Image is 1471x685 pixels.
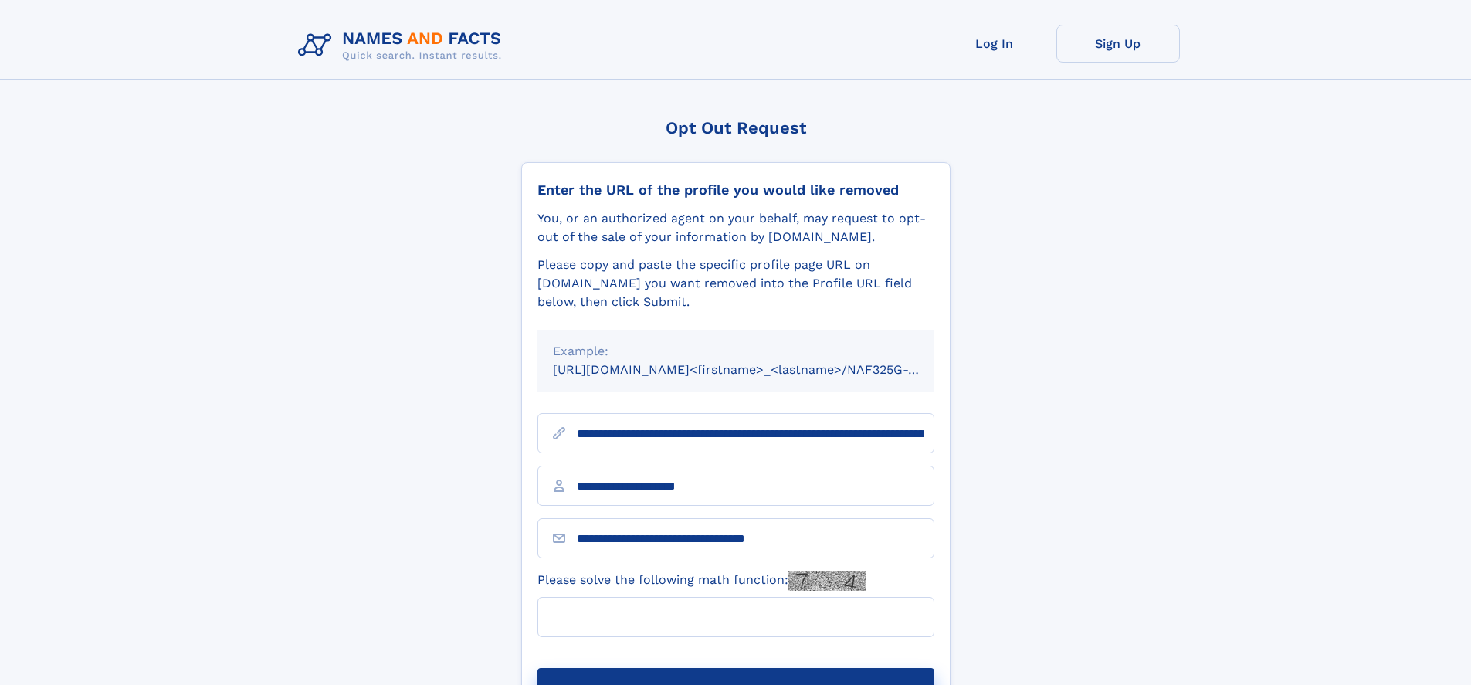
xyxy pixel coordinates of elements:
[553,362,964,377] small: [URL][DOMAIN_NAME]<firstname>_<lastname>/NAF325G-xxxxxxxx
[292,25,514,66] img: Logo Names and Facts
[1056,25,1180,63] a: Sign Up
[537,571,866,591] label: Please solve the following math function:
[553,342,919,361] div: Example:
[537,181,934,198] div: Enter the URL of the profile you would like removed
[537,209,934,246] div: You, or an authorized agent on your behalf, may request to opt-out of the sale of your informatio...
[933,25,1056,63] a: Log In
[521,118,951,137] div: Opt Out Request
[537,256,934,311] div: Please copy and paste the specific profile page URL on [DOMAIN_NAME] you want removed into the Pr...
